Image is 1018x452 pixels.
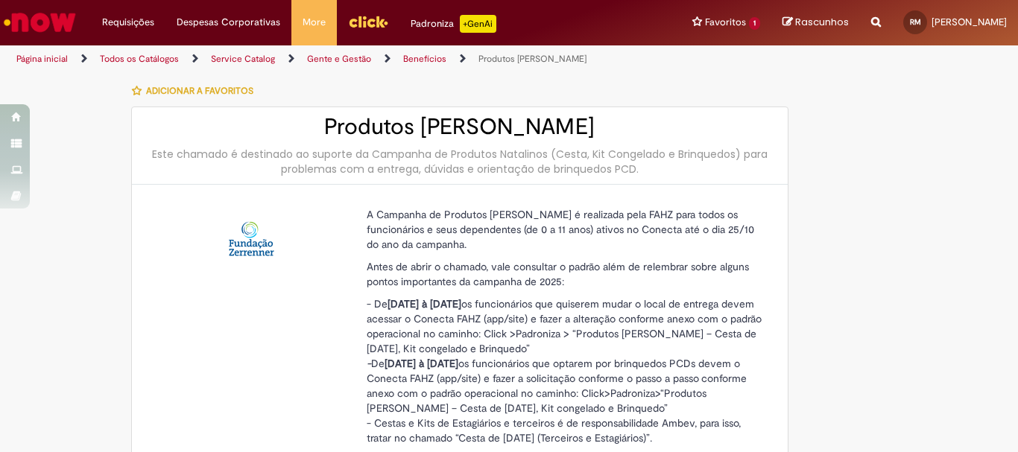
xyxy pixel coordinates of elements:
[411,15,496,33] div: Padroniza
[16,53,68,65] a: Página inicial
[348,10,388,33] img: click_logo_yellow_360x200.png
[102,15,154,30] span: Requisições
[147,147,773,176] div: Este chamado é destinado ao suporte da Campanha de Produtos Natalinos (Cesta, Kit Congelado e Bri...
[795,15,849,29] span: Rascunhos
[367,297,762,355] span: - De os funcionários que quiserem mudar o local de entrega devem acessar o Conecta FAHZ (app/site...
[227,214,275,262] img: Produtos Natalinos - FAHZ
[910,17,921,27] span: RM
[147,115,773,139] h2: Produtos [PERSON_NAME]
[131,75,262,106] button: Adicionar a Favoritos
[367,357,747,415] span: De os funcionários que optarem por brinquedos PCDs devem o Conecta FAHZ (app/site) e fazer a soli...
[460,15,496,33] p: +GenAi
[367,260,749,288] span: Antes de abrir o chamado, vale consultar o padrão além de relembrar sobre alguns pontos important...
[307,53,371,65] a: Gente e Gestão
[367,357,371,370] em: -
[478,53,587,65] a: Produtos [PERSON_NAME]
[367,208,754,251] span: A Campanha de Produtos [PERSON_NAME] é realizada pela FAHZ para todos os funcionários e seus depe...
[100,53,179,65] a: Todos os Catálogos
[146,85,253,97] span: Adicionar a Favoritos
[1,7,78,37] img: ServiceNow
[783,16,849,30] a: Rascunhos
[211,53,275,65] a: Service Catalog
[177,15,280,30] span: Despesas Corporativas
[367,416,741,445] span: - Cestas e Kits de Estagiários e terceiros é de responsabilidade Ambev, para isso, tratar no cham...
[749,17,760,30] span: 1
[11,45,668,73] ul: Trilhas de página
[303,15,326,30] span: More
[932,16,1007,28] span: [PERSON_NAME]
[388,297,461,311] strong: [DATE] à [DATE]
[385,357,458,370] strong: [DATE] à [DATE]
[705,15,746,30] span: Favoritos
[403,53,446,65] a: Benefícios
